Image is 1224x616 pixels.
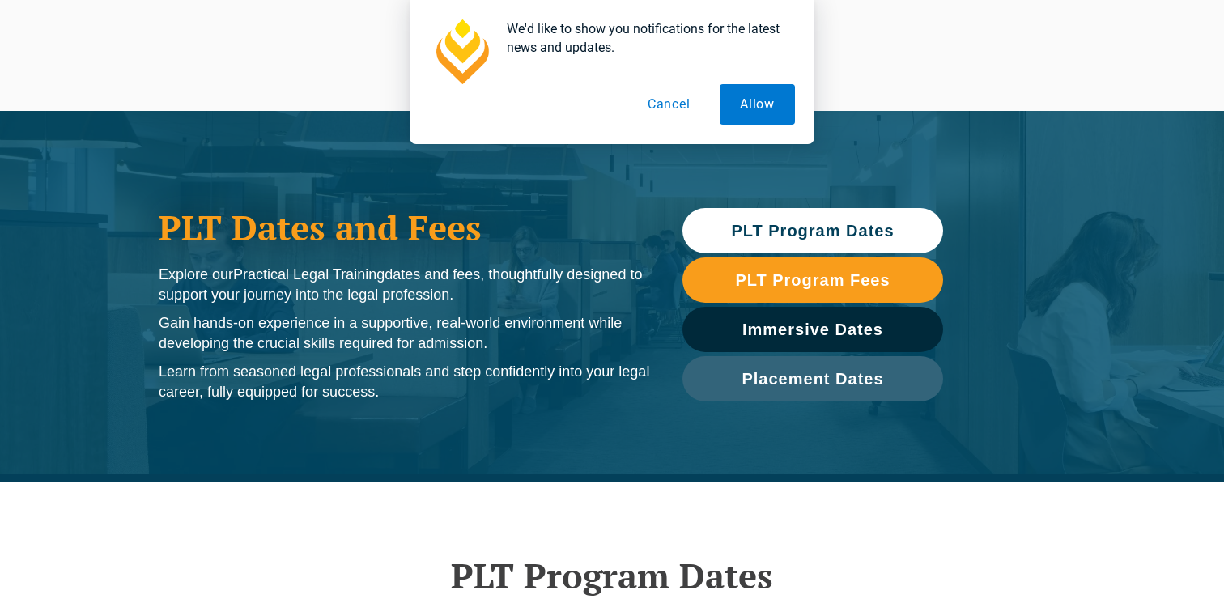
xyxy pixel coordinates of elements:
img: notification icon [429,19,494,84]
h2: PLT Program Dates [151,555,1073,596]
span: PLT Program Fees [735,272,890,288]
span: Practical Legal Training [233,266,385,283]
button: Cancel [627,84,711,125]
a: Placement Dates [682,356,943,401]
span: Placement Dates [742,371,883,387]
a: PLT Program Fees [682,257,943,303]
p: Learn from seasoned legal professionals and step confidently into your legal career, fully equipp... [159,362,650,402]
a: PLT Program Dates [682,208,943,253]
a: Immersive Dates [682,307,943,352]
h1: PLT Dates and Fees [159,207,650,248]
span: PLT Program Dates [731,223,894,239]
div: We'd like to show you notifications for the latest news and updates. [494,19,795,57]
p: Gain hands-on experience in a supportive, real-world environment while developing the crucial ski... [159,313,650,354]
span: Immersive Dates [742,321,883,338]
p: Explore our dates and fees, thoughtfully designed to support your journey into the legal profession. [159,265,650,305]
button: Allow [720,84,795,125]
